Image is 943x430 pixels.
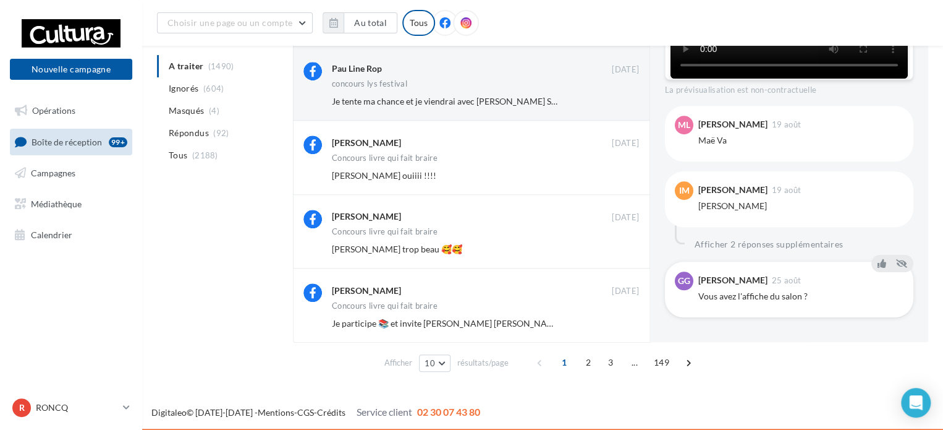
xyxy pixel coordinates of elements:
[419,355,450,372] button: 10
[32,105,75,116] span: Opérations
[698,290,903,303] div: Vous avez l'affiche du salon ?
[698,186,768,194] div: [PERSON_NAME]
[31,199,82,209] span: Médiathèque
[612,286,639,297] span: [DATE]
[665,80,913,96] div: La prévisualisation est non-contractuelle
[612,138,639,149] span: [DATE]
[384,357,412,369] span: Afficher
[332,96,819,106] span: Je tente ma chance et je viendrai avec [PERSON_NAME] Sanguino [PERSON_NAME] [PERSON_NAME] 🤞🍀🍀🍀🤞🤩😍🥳🥳
[772,121,801,129] span: 19 août
[679,184,690,197] span: IM
[698,200,903,212] div: [PERSON_NAME]
[601,353,620,372] span: 3
[332,228,438,236] div: Concours livre qui fait braire
[344,12,397,33] button: Au total
[7,129,135,155] a: Boîte de réception99+
[332,137,401,149] div: [PERSON_NAME]
[7,191,135,217] a: Médiathèque
[317,407,345,418] a: Crédits
[209,106,219,116] span: (4)
[578,353,598,372] span: 2
[402,10,435,36] div: Tous
[10,59,132,80] button: Nouvelle campagne
[192,150,218,160] span: (2188)
[169,82,198,95] span: Ignorés
[7,160,135,186] a: Campagnes
[332,154,438,162] div: Concours livre qui fait braire
[7,98,135,124] a: Opérations
[625,353,645,372] span: ...
[678,119,690,131] span: Ml
[332,285,401,297] div: [PERSON_NAME]
[417,406,480,418] span: 02 30 07 43 80
[36,402,118,414] p: RONCQ
[32,136,102,147] span: Boîte de réception
[169,105,204,117] span: Masqués
[332,80,407,88] div: concours lys festival
[698,134,903,147] div: Maë Va
[31,168,75,178] span: Campagnes
[901,388,931,418] div: Open Intercom Messenger
[167,17,292,28] span: Choisir une page ou un compte
[157,12,313,33] button: Choisir une page ou un compte
[678,275,690,287] span: GG
[425,358,435,368] span: 10
[649,353,674,372] span: 149
[169,127,209,139] span: Répondus
[151,407,480,418] span: © [DATE]-[DATE] - - -
[258,407,294,418] a: Mentions
[772,277,801,285] span: 25 août
[151,407,187,418] a: Digitaleo
[772,186,801,194] span: 19 août
[19,402,25,414] span: R
[332,210,401,223] div: [PERSON_NAME]
[169,149,187,161] span: Tous
[297,407,314,418] a: CGS
[213,128,229,138] span: (92)
[323,12,397,33] button: Au total
[698,120,768,129] div: [PERSON_NAME]
[612,64,639,75] span: [DATE]
[332,302,438,310] div: Concours livre qui fait braire
[457,357,509,369] span: résultats/page
[357,406,412,418] span: Service client
[332,170,436,181] span: [PERSON_NAME] ouiiii !!!!
[109,137,127,147] div: 99+
[698,276,768,285] div: [PERSON_NAME]
[31,229,72,239] span: Calendrier
[612,212,639,223] span: [DATE]
[690,237,848,252] button: Afficher 2 réponses supplémentaires
[332,244,462,254] span: [PERSON_NAME] trop beau 🥰🥰
[554,353,574,372] span: 1
[203,84,224,93] span: (604)
[332,62,382,75] div: Pau Line Rop
[332,318,562,329] span: Je participe 📚 et invite [PERSON_NAME] [PERSON_NAME]
[7,222,135,248] a: Calendrier
[10,396,132,419] a: R RONCQ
